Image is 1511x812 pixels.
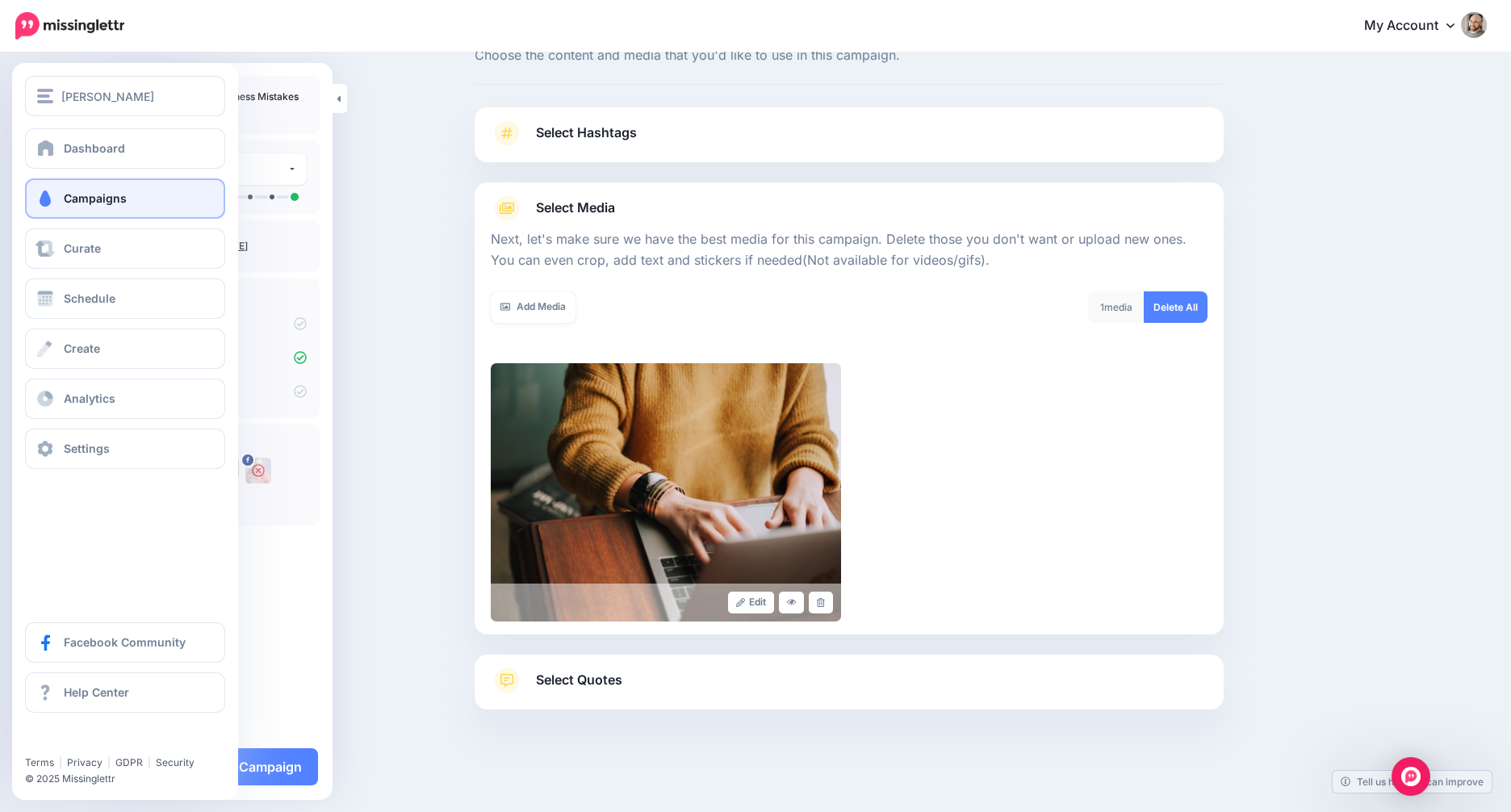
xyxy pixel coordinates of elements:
[64,191,127,205] span: Campaigns
[64,685,129,699] span: Help Center
[37,89,53,103] img: menu.png
[1333,771,1492,793] a: Tell us how we can improve
[64,635,186,649] span: Facebook Community
[1100,301,1104,313] span: 1
[1144,291,1208,323] a: Delete All
[25,429,225,469] a: Settings
[1348,6,1487,46] a: My Account
[107,756,111,768] span: |
[536,669,622,691] span: Select Quotes
[25,178,225,219] a: Campaigns
[536,122,637,144] span: Select Hashtags
[25,76,225,116] button: [PERSON_NAME]
[64,341,100,355] span: Create
[67,756,103,768] a: Privacy
[25,278,225,319] a: Schedule
[148,756,151,768] span: |
[25,622,225,663] a: Facebook Community
[156,756,195,768] a: Security
[115,756,143,768] a: GDPR
[475,45,1224,66] span: Choose the content and media that you'd like to use in this campaign.
[64,442,110,455] span: Settings
[64,291,115,305] span: Schedule
[25,228,225,269] a: Curate
[64,391,115,405] span: Analytics
[25,329,225,369] a: Create
[25,672,225,713] a: Help Center
[728,592,774,613] a: Edit
[25,733,150,749] iframe: Twitter Follow Button
[25,379,225,419] a: Analytics
[491,229,1208,271] p: Next, let's make sure we have the best media for this campaign. Delete those you don't want or up...
[64,241,101,255] span: Curate
[64,141,125,155] span: Dashboard
[491,195,1208,221] a: Select Media
[245,458,271,483] img: 293272096_733569317667790_8278646181461342538_n-bsa134236.jpg
[25,756,54,768] a: Terms
[15,12,124,40] img: Missinglettr
[25,128,225,169] a: Dashboard
[61,87,154,106] span: [PERSON_NAME]
[491,668,1208,709] a: Select Quotes
[59,756,62,768] span: |
[491,363,841,622] img: 4ad23c0a5fddb3f02b8adc01a6625dfb_large.jpg
[491,291,576,323] a: Add Media
[25,771,237,787] li: © 2025 Missinglettr
[1088,291,1145,323] div: media
[1392,757,1430,796] div: Open Intercom Messenger
[491,120,1208,162] a: Select Hashtags
[491,221,1208,622] div: Select Media
[536,197,615,219] span: Select Media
